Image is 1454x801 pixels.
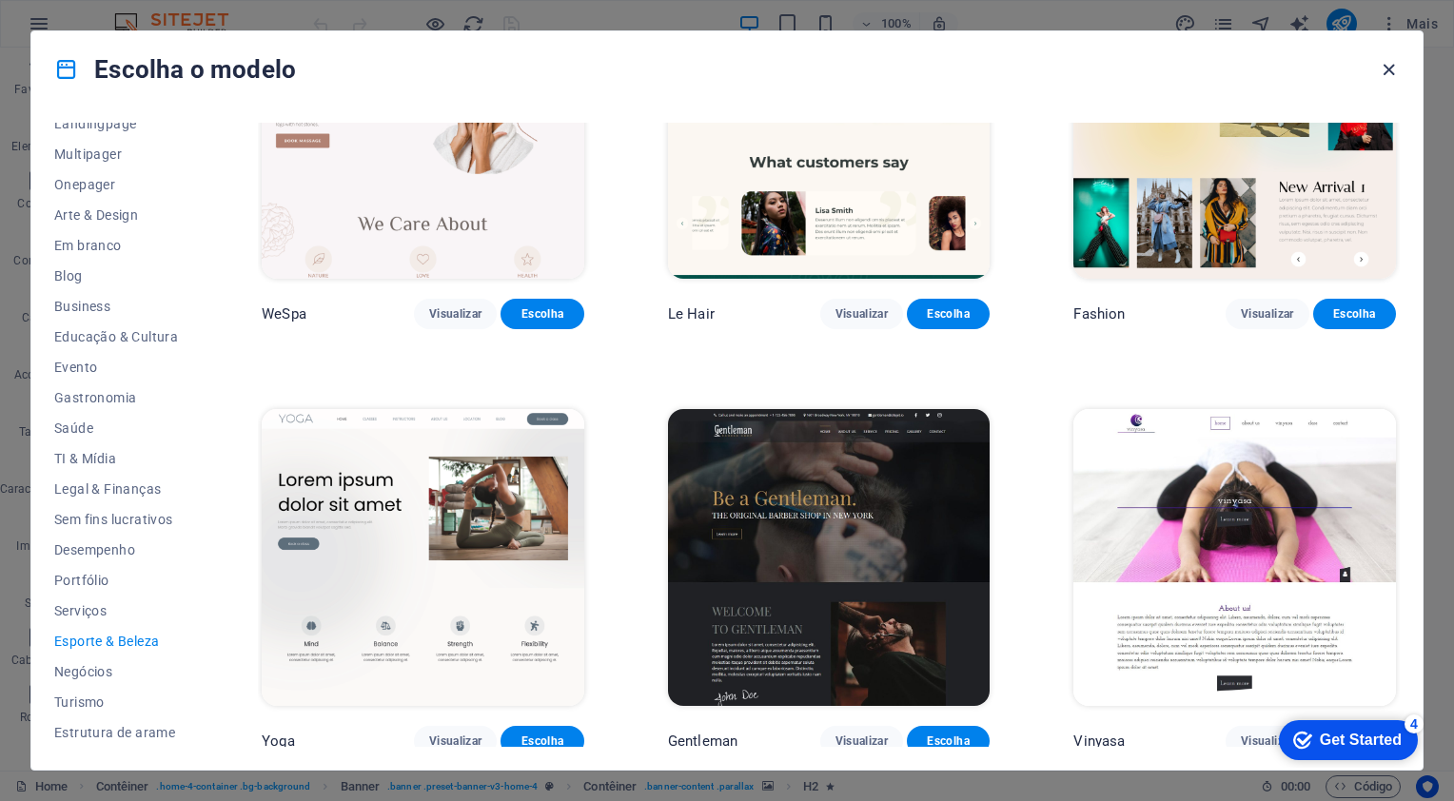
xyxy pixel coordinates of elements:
[54,687,178,717] button: Turismo
[668,409,991,706] img: Gentleman
[54,200,178,230] button: Arte & Design
[516,733,568,749] span: Escolha
[54,268,178,283] span: Blog
[54,512,178,527] span: Sem fins lucrativos
[668,732,737,751] p: Gentleman
[668,304,715,323] p: Le Hair
[414,726,497,756] button: Visualizar
[54,382,178,413] button: Gastronomia
[54,238,178,253] span: Em branco
[54,207,178,223] span: Arte & Design
[15,10,154,49] div: Get Started 4 items remaining, 20% complete
[429,733,481,749] span: Visualizar
[54,542,178,557] span: Desempenho
[54,535,178,565] button: Desempenho
[907,726,990,756] button: Escolha
[922,306,974,322] span: Escolha
[54,481,178,497] span: Legal & Finanças
[54,54,296,85] h4: Escolha o modelo
[54,169,178,200] button: Onepager
[429,306,481,322] span: Visualizar
[56,21,138,38] div: Get Started
[516,306,568,322] span: Escolha
[54,725,178,740] span: Estrutura de arame
[54,329,178,344] span: Educação & Cultura
[1073,732,1125,751] p: Vinyasa
[54,291,178,322] button: Business
[54,717,178,748] button: Estrutura de arame
[820,726,903,756] button: Visualizar
[262,732,295,751] p: Yoga
[54,474,178,504] button: Legal & Finanças
[54,573,178,588] span: Portfólio
[1313,299,1396,329] button: Escolha
[1073,304,1125,323] p: Fashion
[54,413,178,443] button: Saúde
[54,443,178,474] button: TI & Mídia
[1241,306,1293,322] span: Visualizar
[54,504,178,535] button: Sem fins lucrativos
[141,4,160,23] div: 4
[54,322,178,352] button: Educação & Cultura
[54,420,178,436] span: Saúde
[54,139,178,169] button: Multipager
[501,726,583,756] button: Escolha
[54,664,178,679] span: Negócios
[54,261,178,291] button: Blog
[922,733,974,749] span: Escolha
[44,720,68,725] button: 3
[907,299,990,329] button: Escolha
[54,177,178,192] span: Onepager
[54,230,178,261] button: Em branco
[44,674,68,679] button: 1
[54,694,178,710] span: Turismo
[54,390,178,405] span: Gastronomia
[54,451,178,466] span: TI & Mídia
[54,352,178,382] button: Evento
[1241,733,1293,749] span: Visualizar
[54,656,178,687] button: Negócios
[54,360,178,375] span: Evento
[1328,306,1381,322] span: Escolha
[54,634,178,649] span: Esporte & Beleza
[44,697,68,702] button: 2
[262,409,584,706] img: Yoga
[54,603,178,618] span: Serviços
[54,299,178,314] span: Business
[54,565,178,596] button: Portfólio
[414,299,497,329] button: Visualizar
[835,733,888,749] span: Visualizar
[54,596,178,626] button: Serviços
[54,626,178,656] button: Esporte & Beleza
[54,147,178,162] span: Multipager
[262,304,306,323] p: WeSpa
[1073,409,1396,706] img: Vinyasa
[820,299,903,329] button: Visualizar
[54,108,178,139] button: Landingpage
[1226,299,1308,329] button: Visualizar
[1226,726,1308,756] button: Visualizar
[501,299,583,329] button: Escolha
[835,306,888,322] span: Visualizar
[54,116,178,131] span: Landingpage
